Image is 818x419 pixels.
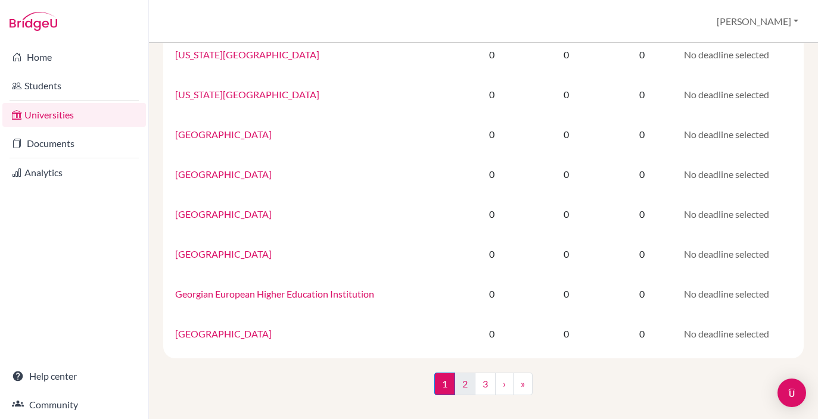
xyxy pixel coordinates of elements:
[2,103,146,127] a: Universities
[434,373,455,395] span: 1
[458,314,525,354] td: 0
[525,314,607,354] td: 0
[525,234,607,274] td: 0
[2,74,146,98] a: Students
[684,208,769,220] span: No deadline selected
[2,45,146,69] a: Home
[495,373,514,395] a: ›
[607,154,677,194] td: 0
[175,328,272,339] a: [GEOGRAPHIC_DATA]
[475,373,496,395] a: 3
[607,114,677,154] td: 0
[455,373,475,395] a: 2
[458,234,525,274] td: 0
[684,248,769,259] span: No deadline selected
[607,74,677,114] td: 0
[684,129,769,140] span: No deadline selected
[607,234,677,274] td: 0
[684,328,769,339] span: No deadline selected
[607,274,677,314] td: 0
[525,114,607,154] td: 0
[525,274,607,314] td: 0
[2,393,146,417] a: Community
[2,364,146,388] a: Help center
[458,114,525,154] td: 0
[525,74,607,114] td: 0
[434,373,533,405] nav: ...
[458,154,525,194] td: 0
[175,129,272,140] a: [GEOGRAPHIC_DATA]
[684,288,769,299] span: No deadline selected
[458,194,525,234] td: 0
[684,89,769,100] span: No deadline selected
[525,154,607,194] td: 0
[2,132,146,155] a: Documents
[458,74,525,114] td: 0
[458,35,525,74] td: 0
[711,10,804,33] button: [PERSON_NAME]
[2,161,146,185] a: Analytics
[175,49,319,60] a: [US_STATE][GEOGRAPHIC_DATA]
[513,373,533,395] a: »
[684,168,769,180] span: No deadline selected
[175,248,272,259] a: [GEOGRAPHIC_DATA]
[525,194,607,234] td: 0
[607,35,677,74] td: 0
[175,168,272,180] a: [GEOGRAPHIC_DATA]
[607,314,677,354] td: 0
[525,35,607,74] td: 0
[458,274,525,314] td: 0
[684,49,769,60] span: No deadline selected
[175,89,319,100] a: [US_STATE][GEOGRAPHIC_DATA]
[10,12,57,31] img: Bridge-U
[175,208,272,220] a: [GEOGRAPHIC_DATA]
[175,288,374,299] a: Georgian European Higher Education Institution
[607,194,677,234] td: 0
[777,379,806,407] div: Open Intercom Messenger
